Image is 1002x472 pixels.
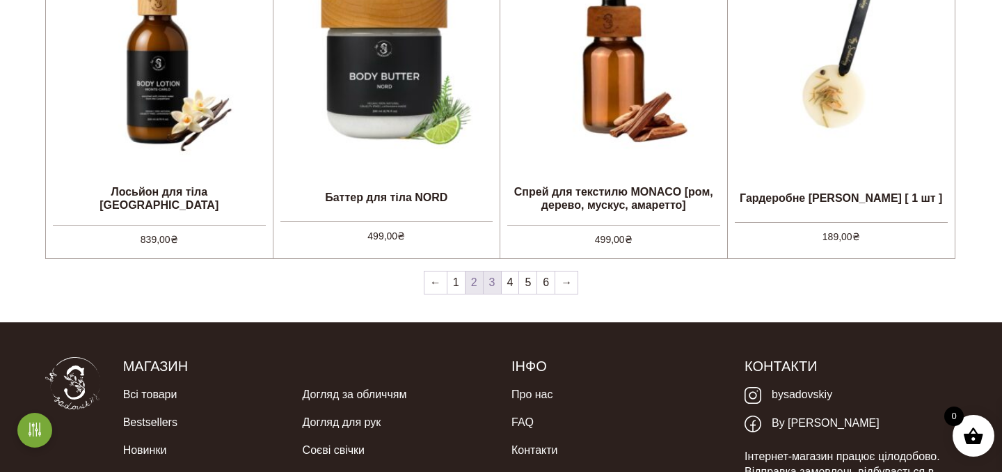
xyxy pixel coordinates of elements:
a: Всі товари [123,381,177,409]
a: 1 [447,272,465,294]
h2: Лосьйон для тіла [GEOGRAPHIC_DATA] [46,180,273,217]
bdi: 499,00 [595,234,633,245]
a: By [PERSON_NAME] [745,409,880,438]
a: 5 [519,272,536,294]
a: Соєві свічки [303,436,365,464]
span: 2 [466,272,483,294]
h2: Спрей для текстилю MONACO [ром, дерево, мускус, амаретто] [500,180,727,217]
a: bysadovskiy [745,381,832,409]
span: ₴ [852,231,860,242]
a: Догляд для рук [303,409,381,436]
h5: Інфо [511,357,724,375]
span: ₴ [397,230,405,242]
h2: Гардеробне [PERSON_NAME] [ 1 шт ] [728,180,955,215]
span: ₴ [170,234,178,245]
span: 0 [944,407,964,426]
h5: Магазин [123,357,491,375]
a: ← [424,272,447,294]
a: Догляд за обличчям [303,381,407,409]
a: Bestsellers [123,409,177,436]
a: Новинки [123,436,167,464]
a: 3 [484,272,501,294]
span: ₴ [625,234,633,245]
bdi: 839,00 [141,234,178,245]
a: FAQ [511,409,534,436]
h2: Баттер для тіла NORD [273,180,500,214]
a: 6 [537,272,555,294]
a: Про нас [511,381,552,409]
h5: Контакти [745,357,957,375]
bdi: 189,00 [822,231,860,242]
a: 4 [502,272,519,294]
bdi: 499,00 [367,230,405,242]
a: Контакти [511,436,558,464]
a: → [555,272,578,294]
